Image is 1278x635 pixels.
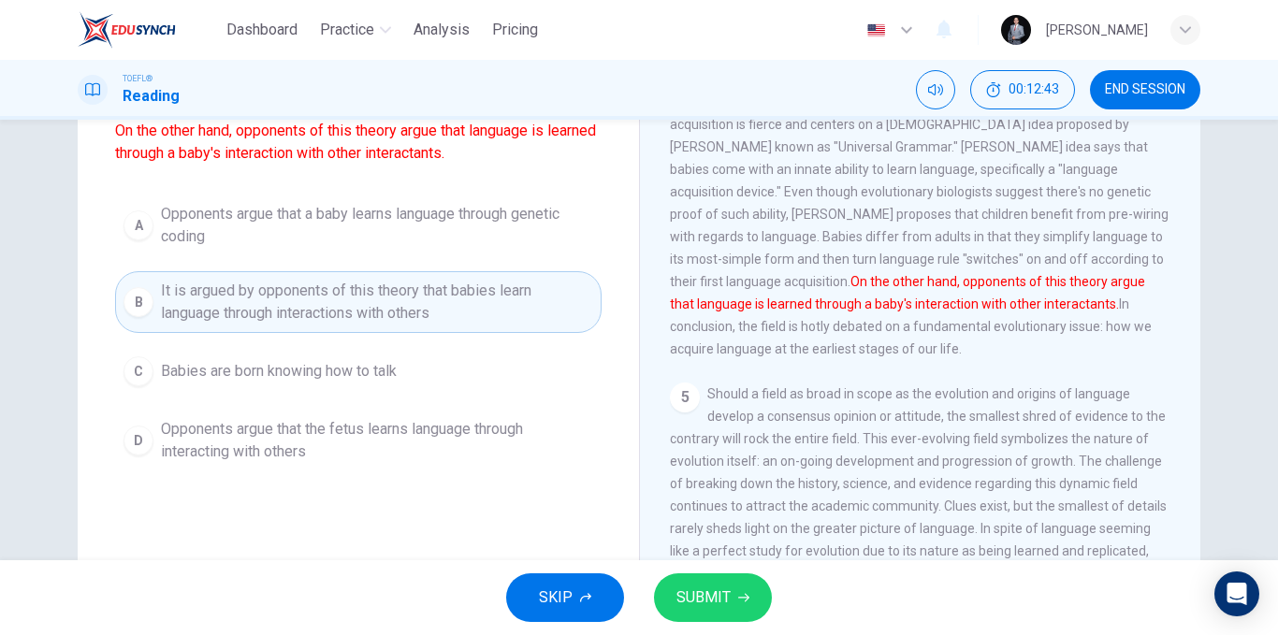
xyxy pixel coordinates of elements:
[115,410,602,471] button: DOpponents argue that the fetus learns language through interacting with others
[123,85,180,108] h1: Reading
[406,13,477,47] button: Analysis
[670,382,700,412] div: 5
[78,11,219,49] a: EduSynch logo
[414,19,470,41] span: Analysis
[123,426,153,455] div: D
[492,19,538,41] span: Pricing
[1009,82,1059,97] span: 00:12:43
[78,11,176,49] img: EduSynch logo
[161,203,593,248] span: Opponents argue that a baby learns language through genetic coding
[123,72,152,85] span: TOEFL®
[1090,70,1200,109] button: END SESSION
[864,23,888,37] img: en
[123,287,153,317] div: B
[670,274,1145,311] font: On the other hand, opponents of this theory argue that language is learned through a baby's inter...
[676,584,731,611] span: SUBMIT
[115,195,602,256] button: AOpponents argue that a baby learns language through genetic coding
[970,70,1075,109] button: 00:12:43
[226,19,298,41] span: Dashboard
[916,70,955,109] div: Mute
[161,418,593,463] span: Opponents argue that the fetus learns language through interacting with others
[123,356,153,386] div: C
[670,72,1169,356] span: Evolutionary biologists remain skeptical that language knowledge is conveyed through genetics and...
[312,13,399,47] button: Practice
[670,386,1167,626] span: Should a field as broad in scope as the evolution and origins of language develop a consensus opi...
[970,70,1075,109] div: Hide
[1001,15,1031,45] img: Profile picture
[1046,19,1148,41] div: [PERSON_NAME]
[485,13,545,47] button: Pricing
[161,280,593,325] span: It is argued by opponents of this theory that babies learn language through interactions with others
[161,360,397,382] span: Babies are born knowing how to talk
[654,573,772,622] button: SUBMIT
[123,210,153,240] div: A
[115,122,596,162] font: On the other hand, opponents of this theory argue that language is learned through a baby's inter...
[115,271,602,333] button: BIt is argued by opponents of this theory that babies learn language through interactions with ot...
[1105,82,1185,97] span: END SESSION
[539,584,573,611] span: SKIP
[115,348,602,395] button: CBabies are born knowing how to talk
[506,573,624,622] button: SKIP
[1214,571,1259,616] div: Open Intercom Messenger
[219,13,305,47] button: Dashboard
[320,19,374,41] span: Practice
